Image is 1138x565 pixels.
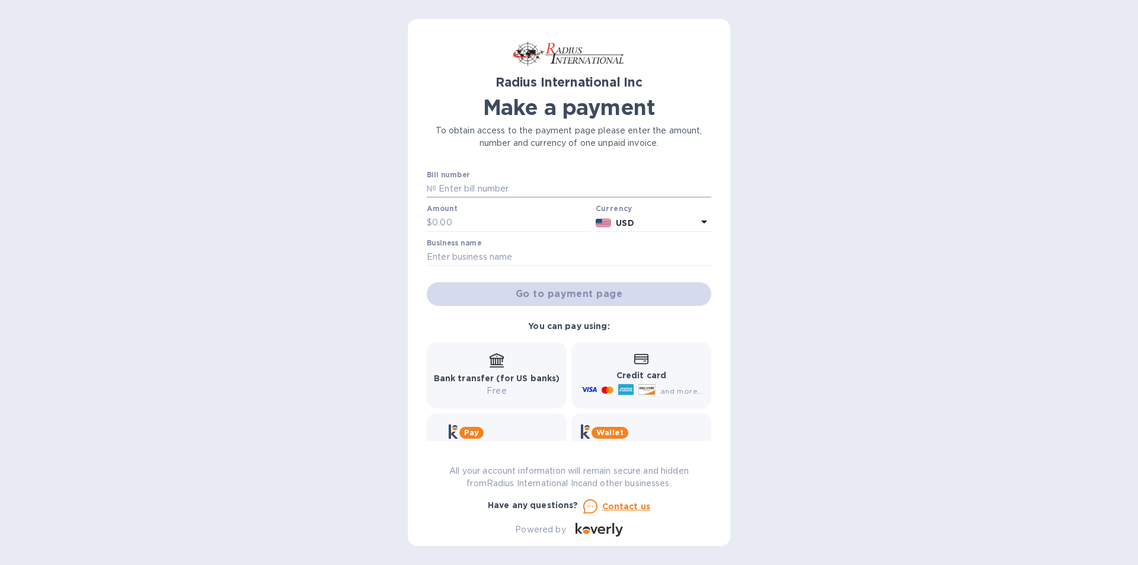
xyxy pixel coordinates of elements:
[434,374,560,383] b: Bank transfer (for US banks)
[528,321,609,331] b: You can pay using:
[660,387,704,395] span: and more...
[427,465,711,490] p: All your account information will remain secure and hidden from Radius International Inc and othe...
[596,219,612,227] img: USD
[602,502,651,511] u: Contact us
[432,214,591,232] input: 0.00
[427,171,469,178] label: Bill number
[427,240,481,247] label: Business name
[496,75,642,90] b: Radius International Inc
[596,204,632,213] b: Currency
[427,95,711,120] h1: Make a payment
[427,216,432,229] p: $
[434,385,560,397] p: Free
[616,371,666,380] b: Credit card
[427,248,711,266] input: Enter business name
[488,500,578,510] b: Have any questions?
[427,125,711,149] p: To obtain access to the payment page please enter the amount, number and currency of one unpaid i...
[616,218,634,228] b: USD
[596,428,624,437] b: Wallet
[515,523,565,536] p: Powered by
[464,428,479,437] b: Pay
[427,183,436,195] p: №
[427,206,457,213] label: Amount
[436,180,711,198] input: Enter bill number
